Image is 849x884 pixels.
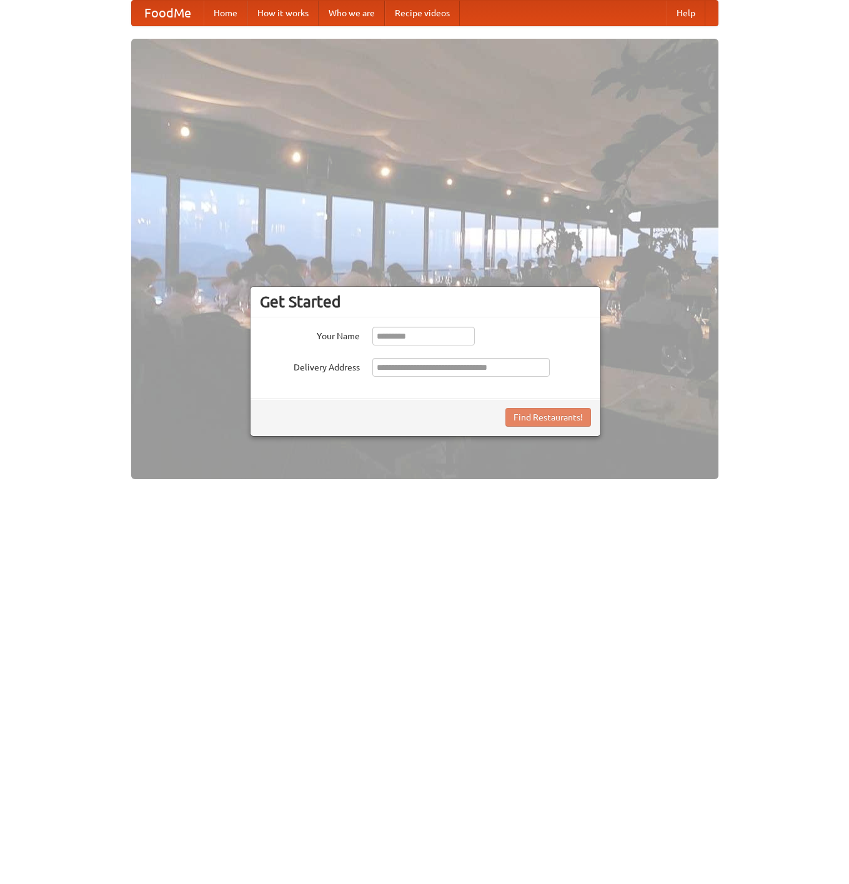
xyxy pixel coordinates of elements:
[385,1,460,26] a: Recipe videos
[260,292,591,311] h3: Get Started
[132,1,204,26] a: FoodMe
[260,327,360,342] label: Your Name
[260,358,360,374] label: Delivery Address
[667,1,705,26] a: Help
[319,1,385,26] a: Who we are
[247,1,319,26] a: How it works
[505,408,591,427] button: Find Restaurants!
[204,1,247,26] a: Home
